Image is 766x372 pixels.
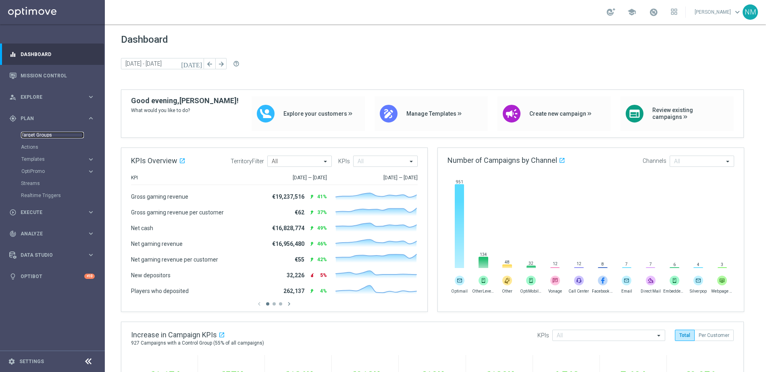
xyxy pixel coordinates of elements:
span: school [627,8,636,17]
div: Dashboard [9,44,95,65]
button: gps_fixed Plan keyboard_arrow_right [9,115,95,122]
div: Analyze [9,230,87,237]
button: OptiPromo keyboard_arrow_right [21,168,95,175]
button: lightbulb Optibot +10 [9,273,95,280]
i: lightbulb [9,273,17,280]
div: Target Groups [21,129,104,141]
div: +10 [84,274,95,279]
div: Explore [9,94,87,101]
button: person_search Explore keyboard_arrow_right [9,94,95,100]
button: Mission Control [9,73,95,79]
a: Settings [19,359,44,364]
span: Plan [21,116,87,121]
div: Streams [21,177,104,189]
div: NM [743,4,758,20]
i: keyboard_arrow_right [87,93,95,101]
div: Templates [21,153,104,165]
i: keyboard_arrow_right [87,168,95,175]
i: keyboard_arrow_right [87,251,95,259]
div: Data Studio [9,251,87,259]
span: keyboard_arrow_down [733,8,742,17]
span: Explore [21,95,87,100]
i: play_circle_outline [9,209,17,216]
i: person_search [9,94,17,101]
span: Data Studio [21,253,87,258]
i: keyboard_arrow_right [87,114,95,122]
a: Target Groups [21,132,84,138]
button: Templates keyboard_arrow_right [21,156,95,162]
a: Streams [21,180,84,187]
button: play_circle_outline Execute keyboard_arrow_right [9,209,95,216]
span: Analyze [21,231,87,236]
div: Plan [9,115,87,122]
div: Mission Control [9,65,95,86]
a: Realtime Triggers [21,192,84,199]
span: Execute [21,210,87,215]
a: Optibot [21,266,84,287]
i: keyboard_arrow_right [87,230,95,237]
div: Realtime Triggers [21,189,104,202]
button: Data Studio keyboard_arrow_right [9,252,95,258]
i: gps_fixed [9,115,17,122]
button: track_changes Analyze keyboard_arrow_right [9,231,95,237]
span: OptiPromo [21,169,79,174]
div: Optibot [9,266,95,287]
div: OptiPromo [21,169,87,174]
i: keyboard_arrow_right [87,208,95,216]
i: equalizer [9,51,17,58]
span: Templates [21,157,79,162]
i: track_changes [9,230,17,237]
a: Dashboard [21,44,95,65]
i: keyboard_arrow_right [87,156,95,163]
a: [PERSON_NAME]keyboard_arrow_down [694,6,743,18]
a: Mission Control [21,65,95,86]
i: settings [8,358,15,365]
div: Templates [21,157,87,162]
div: Execute [9,209,87,216]
a: Actions [21,144,84,150]
div: Actions [21,141,104,153]
button: equalizer Dashboard [9,51,95,58]
div: OptiPromo [21,165,104,177]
